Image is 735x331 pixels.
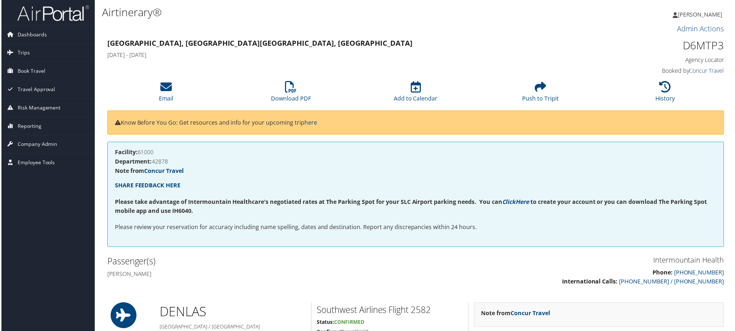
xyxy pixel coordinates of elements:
[317,305,463,317] h2: Southwest Airlines Flight 2582
[271,85,311,103] a: Download PDF
[620,278,725,286] a: [PHONE_NUMBER] / [PHONE_NUMBER]
[421,256,725,266] h3: Intermountain Health
[158,85,173,103] a: Email
[16,26,45,44] span: Dashboards
[114,167,183,175] strong: Note from
[503,198,516,206] a: Click
[654,269,674,277] strong: Phone:
[394,85,438,103] a: Add to Calendar
[16,62,44,80] span: Book Travel
[317,320,334,327] strong: Status:
[114,118,718,128] p: Know Before You Go: Get resources and info for your upcoming trip
[482,310,551,318] strong: Note from
[143,167,183,175] a: Concur Travel
[679,10,723,18] span: [PERSON_NAME]
[16,44,28,62] span: Trips
[516,198,530,206] a: Here
[16,81,54,99] span: Travel Approval
[159,304,306,322] h1: DEN LAS
[675,269,725,277] a: [PHONE_NUMBER]
[114,224,718,233] p: Please review your reservation for accuracy including name spelling, dates and destination. Repor...
[16,117,40,135] span: Reporting
[579,38,725,53] h1: D6MTP3
[101,5,521,20] h1: Airtinerary®
[511,310,551,318] a: Concur Travel
[114,150,718,156] h4: 61000
[690,67,725,75] a: Concur Travel
[563,278,619,286] strong: International Calls:
[106,38,413,48] strong: [GEOGRAPHIC_DATA], [GEOGRAPHIC_DATA] [GEOGRAPHIC_DATA], [GEOGRAPHIC_DATA]
[579,67,725,75] h4: Booked by
[674,4,731,25] a: [PERSON_NAME]
[114,159,718,165] h4: 42878
[304,119,317,127] a: here
[656,85,676,103] a: History
[523,85,560,103] a: Push to Tripit
[114,198,503,206] strong: Please take advantage of Intermountain Healthcare's negotiated rates at The Parking Spot for your...
[114,182,180,190] a: SHARE FEEDBACK HERE
[106,51,568,59] h4: [DATE] - [DATE]
[16,5,88,22] img: airportal-logo.png
[16,99,59,117] span: Risk Management
[334,320,364,327] span: Confirmed
[16,136,56,154] span: Company Admin
[106,271,410,279] h4: [PERSON_NAME]
[16,154,54,172] span: Employee Tools
[114,158,151,166] strong: Department:
[579,56,725,64] h4: Agency Locator
[106,256,410,268] h2: Passenger(s)
[678,24,725,33] a: Admin Actions
[114,149,137,157] strong: Facility:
